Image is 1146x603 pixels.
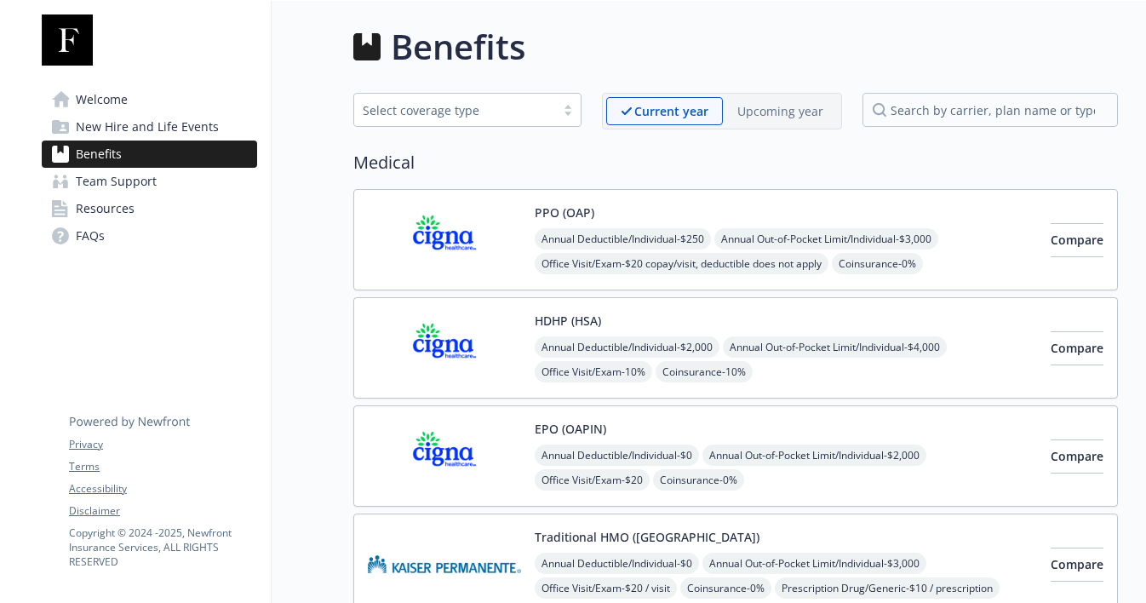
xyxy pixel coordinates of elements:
h2: Medical [353,150,1118,175]
span: Welcome [76,86,128,113]
span: Annual Deductible/Individual - $0 [535,445,699,466]
span: Resources [76,195,135,222]
a: Disclaimer [69,503,256,519]
span: Compare [1051,340,1103,356]
button: EPO (OAPIN) [535,420,606,438]
span: Office Visit/Exam - $20 copay/visit, deductible does not apply [535,253,828,274]
button: PPO (OAP) [535,204,594,221]
span: Coinsurance - 0% [653,469,744,491]
img: Kaiser Permanente Insurance Company carrier logo [368,528,521,600]
span: Annual Out-of-Pocket Limit/Individual - $2,000 [702,445,926,466]
p: Upcoming year [737,102,823,120]
p: Copyright © 2024 - 2025 , Newfront Insurance Services, ALL RIGHTS RESERVED [69,525,256,569]
span: Coinsurance - 10% [656,361,753,382]
span: Team Support [76,168,157,195]
span: Compare [1051,232,1103,248]
span: Compare [1051,448,1103,464]
span: Office Visit/Exam - $20 [535,469,650,491]
a: Privacy [69,437,256,452]
img: CIGNA carrier logo [368,420,521,492]
a: Benefits [42,141,257,168]
span: Annual Deductible/Individual - $250 [535,228,711,250]
span: Coinsurance - 0% [680,577,771,599]
button: Compare [1051,439,1103,474]
input: search by carrier, plan name or type [862,93,1118,127]
div: Select coverage type [363,101,547,119]
img: CIGNA carrier logo [368,312,521,384]
span: Annual Out-of-Pocket Limit/Individual - $3,000 [702,553,926,574]
a: Team Support [42,168,257,195]
button: Traditional HMO ([GEOGRAPHIC_DATA]) [535,528,759,546]
span: Office Visit/Exam - $20 / visit [535,577,677,599]
span: Compare [1051,556,1103,572]
span: New Hire and Life Events [76,113,219,141]
a: FAQs [42,222,257,250]
span: Annual Deductible/Individual - $0 [535,553,699,574]
span: Prescription Drug/Generic - $10 / prescription [775,577,1000,599]
span: Annual Deductible/Individual - $2,000 [535,336,719,358]
span: Benefits [76,141,122,168]
a: Welcome [42,86,257,113]
a: Resources [42,195,257,222]
a: Terms [69,459,256,474]
span: Coinsurance - 0% [832,253,923,274]
span: Annual Out-of-Pocket Limit/Individual - $3,000 [714,228,938,250]
img: CIGNA carrier logo [368,204,521,276]
a: New Hire and Life Events [42,113,257,141]
p: Current year [634,102,708,120]
button: HDHP (HSA) [535,312,601,330]
button: Compare [1051,331,1103,365]
h1: Benefits [391,21,525,72]
span: Office Visit/Exam - 10% [535,361,652,382]
a: Accessibility [69,481,256,497]
button: Compare [1051,548,1103,582]
span: Annual Out-of-Pocket Limit/Individual - $4,000 [723,336,947,358]
span: FAQs [76,222,105,250]
button: Compare [1051,223,1103,257]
